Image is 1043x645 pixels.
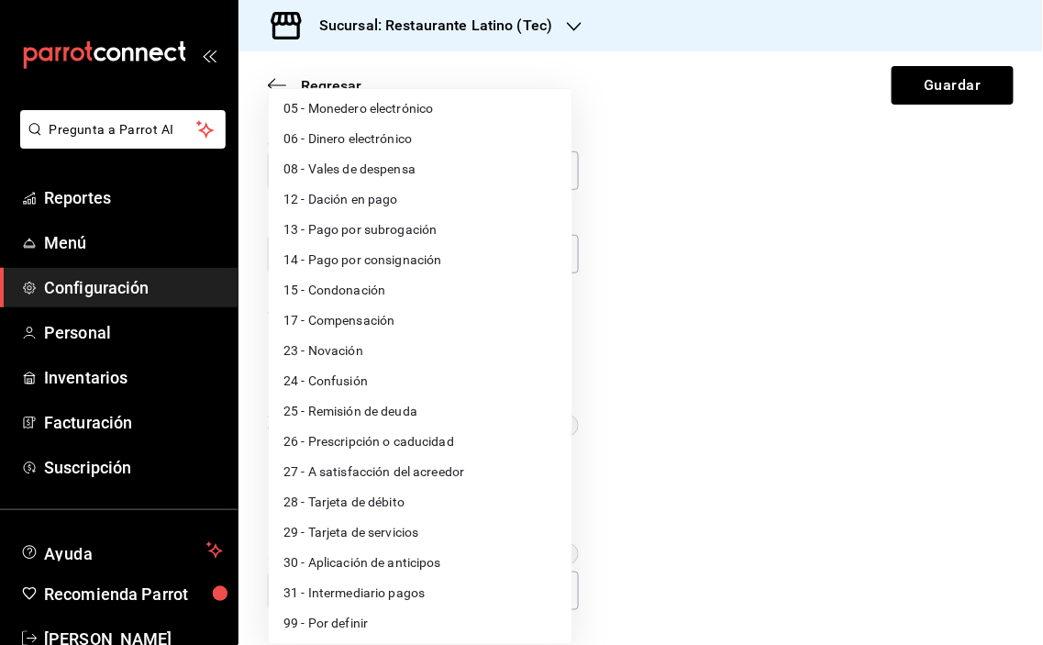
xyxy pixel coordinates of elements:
li: 27 - A satisfacción del acreedor [269,457,571,487]
li: 06 - Dinero electrónico [269,124,571,154]
li: 25 - Remisión de deuda [269,396,571,427]
li: 30 - Aplicación de anticipos [269,548,571,578]
li: 26 - Prescripción o caducidad [269,427,571,457]
li: 24 - Confusión [269,366,571,396]
li: 15 - Condonación [269,275,571,306]
li: 08 - Vales de despensa [269,154,571,184]
li: 17 - Compensación [269,306,571,336]
li: 31 - Intermediario pagos [269,578,571,608]
li: 13 - Pago por subrogación [269,215,571,245]
li: 14 - Pago por consignación [269,245,571,275]
li: 12 - Dación en pago [269,184,571,215]
li: 23 - Novación [269,336,571,366]
li: 28 - Tarjeta de débito [269,487,571,517]
li: 99 - Por definir [269,608,571,639]
li: 29 - Tarjeta de servicios [269,517,571,548]
li: 05 - Monedero electrónico [269,94,571,124]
